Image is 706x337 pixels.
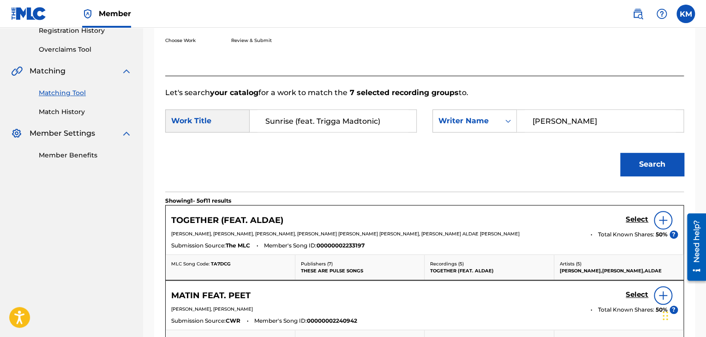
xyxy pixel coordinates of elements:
[347,88,459,97] strong: 7 selected recording groups
[11,128,22,139] img: Member Settings
[171,215,283,226] h5: TOGETHER (FEAT. ALDAE)
[39,45,132,54] a: Overclaims Tool
[676,5,695,23] div: User Menu
[254,317,307,325] span: Member's Song ID:
[680,210,706,284] iframe: Resource Center
[317,241,365,250] span: 00000002233197
[171,290,251,301] h5: MATIN FEAT. PEET
[626,290,648,299] h5: Select
[11,66,23,77] img: Matching
[628,5,647,23] a: Public Search
[438,115,494,126] div: Writer Name
[226,317,240,325] span: CWR
[660,293,706,337] iframe: Chat Widget
[39,26,132,36] a: Registration History
[171,261,209,267] span: MLC Song Code:
[165,37,196,44] p: Choose Work
[39,107,132,117] a: Match History
[598,306,656,314] span: Total Known Shares:
[171,306,253,312] span: [PERSON_NAME], [PERSON_NAME]
[82,8,93,19] img: Top Rightsholder
[652,5,671,23] div: Help
[560,267,678,274] p: [PERSON_NAME],[PERSON_NAME],ALDAE
[264,241,317,250] span: Member's Song ID:
[658,290,669,301] img: info
[165,98,684,192] form: Search Form
[211,261,231,267] span: TA7DCG
[560,260,678,267] p: Artists ( 5 )
[307,317,357,325] span: 00000002240942
[632,8,643,19] img: search
[231,37,272,44] p: Review & Submit
[301,260,419,267] p: Publishers ( 7 )
[39,88,132,98] a: Matching Tool
[171,317,226,325] span: Submission Source:
[430,260,548,267] p: Recordings ( 5 )
[39,150,132,160] a: Member Benefits
[30,128,95,139] span: Member Settings
[99,8,131,19] span: Member
[301,267,419,274] p: THESE ARE PULSE SONGS
[598,230,656,239] span: Total Known Shares:
[165,87,684,98] p: Let's search for a work to match the to.
[626,215,648,224] h5: Select
[670,230,678,239] span: ?
[171,241,226,250] span: Submission Source:
[656,306,668,314] span: 50 %
[663,302,668,330] div: Drag
[11,7,47,20] img: MLC Logo
[620,153,684,176] button: Search
[226,241,250,250] span: The MLC
[656,8,667,19] img: help
[656,230,668,239] span: 50 %
[210,88,258,97] strong: your catalog
[430,267,548,274] p: TOGETHER (FEAT. ALDAE)
[658,215,669,226] img: info
[121,66,132,77] img: expand
[171,231,520,237] span: [PERSON_NAME], [PERSON_NAME], [PERSON_NAME], [PERSON_NAME] [PERSON_NAME] [PERSON_NAME], [PERSON_N...
[165,197,231,205] p: Showing 1 - 5 of 11 results
[30,66,66,77] span: Matching
[121,128,132,139] img: expand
